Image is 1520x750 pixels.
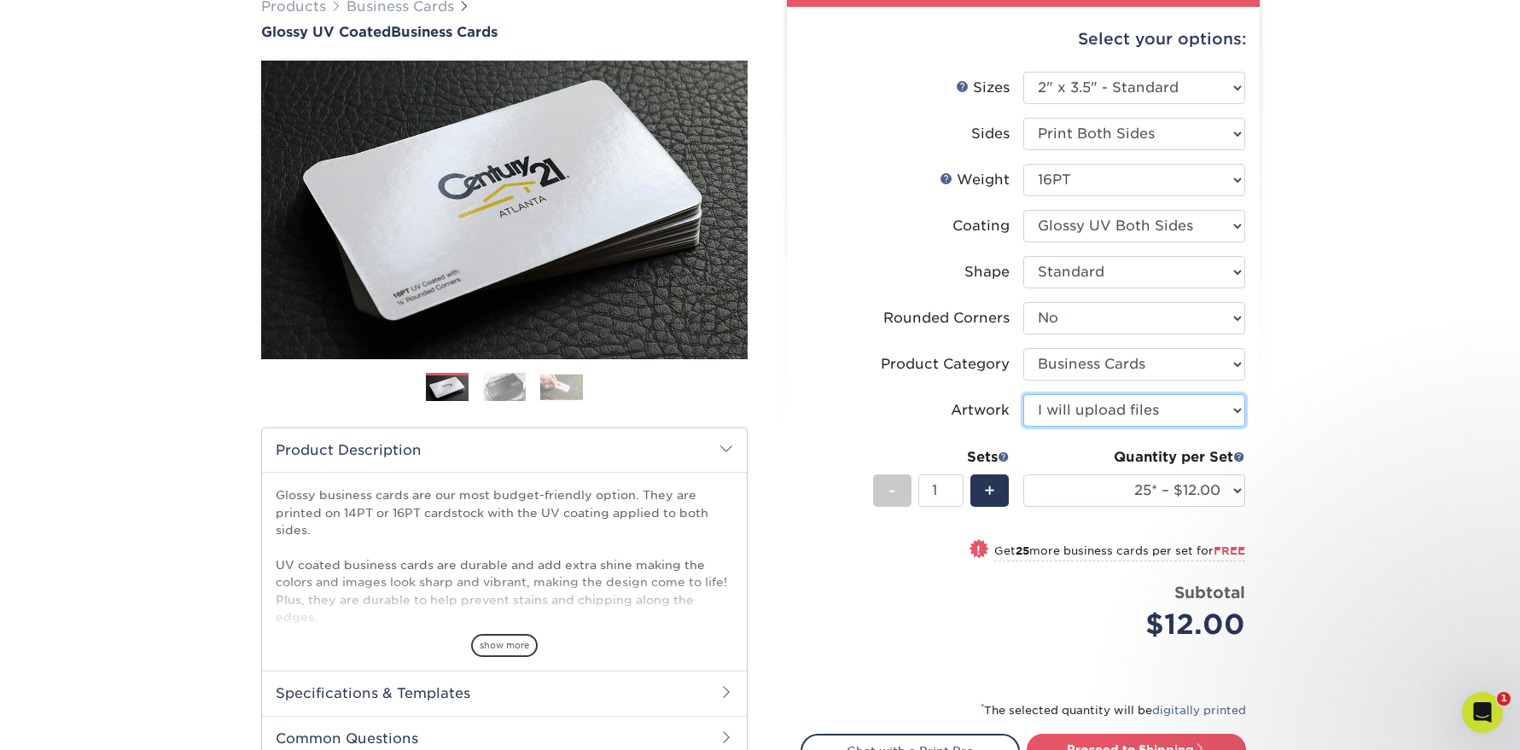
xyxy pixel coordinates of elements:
[261,24,391,40] span: Glossy UV Coated
[1036,604,1245,645] div: $12.00
[426,367,469,410] img: Business Cards 01
[1023,447,1245,468] div: Quantity per Set
[940,170,1010,190] div: Weight
[873,447,1010,468] div: Sets
[888,478,896,503] span: -
[1497,692,1511,706] span: 1
[471,634,538,657] span: show more
[984,478,995,503] span: +
[483,372,526,402] img: Business Cards 02
[956,78,1010,98] div: Sizes
[262,671,747,715] h2: Specifications & Templates
[261,24,748,40] a: Glossy UV CoatedBusiness Cards
[971,124,1010,144] div: Sides
[261,24,748,40] h1: Business Cards
[1016,544,1029,557] strong: 25
[881,354,1010,375] div: Product Category
[951,400,1010,421] div: Artwork
[262,428,747,472] h2: Product Description
[540,374,583,400] img: Business Cards 03
[952,216,1010,236] div: Coating
[1214,544,1245,557] span: FREE
[964,262,1010,282] div: Shape
[276,486,733,712] p: Glossy business cards are our most budget-friendly option. They are printed on 14PT or 16PT cards...
[1174,583,1245,602] strong: Subtotal
[976,541,981,559] span: !
[981,704,1246,717] small: The selected quantity will be
[1152,704,1246,717] a: digitally printed
[801,7,1246,72] div: Select your options:
[883,308,1010,328] div: Rounded Corners
[1462,692,1503,733] iframe: Intercom live chat
[994,544,1245,561] small: Get more business cards per set for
